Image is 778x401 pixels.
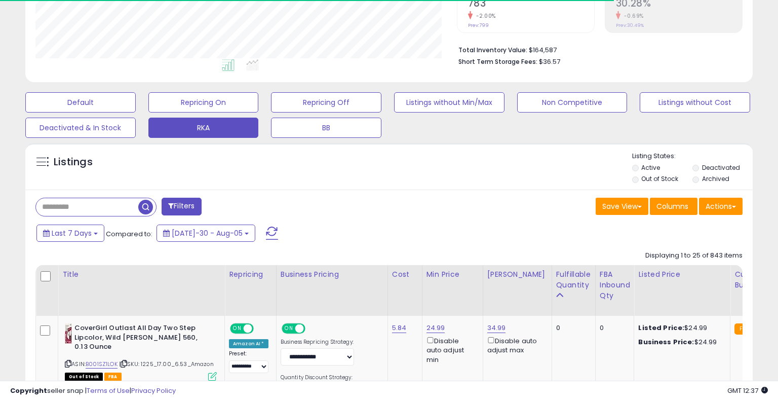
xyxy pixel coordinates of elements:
button: Listings without Min/Max [394,92,504,113]
button: Default [25,92,136,113]
button: Repricing Off [271,92,381,113]
div: Fulfillable Quantity [556,269,591,290]
button: [DATE]-30 - Aug-05 [157,225,255,242]
span: ON [231,324,244,333]
b: Short Term Storage Fees: [458,57,537,66]
span: OFF [252,324,268,333]
div: Displaying 1 to 25 of 843 items [645,251,743,261]
label: Archived [702,174,729,183]
label: Deactivated [702,163,740,172]
b: Business Price: [638,337,694,347]
div: Listed Price [638,269,726,280]
div: Title [62,269,220,280]
button: Filters [162,198,201,215]
button: Deactivated & In Stock [25,118,136,138]
div: Repricing [229,269,272,280]
label: Quantity Discount Strategy: [281,374,354,381]
span: [DATE]-30 - Aug-05 [172,228,243,238]
button: Save View [596,198,648,215]
div: $24.99 [638,338,722,347]
a: 34.99 [487,323,506,333]
div: 0 [556,323,588,333]
div: Min Price [426,269,479,280]
p: Listing States: [632,152,753,161]
small: Prev: 30.49% [616,22,644,28]
div: ASIN: [65,323,217,380]
span: FBA [104,373,122,381]
div: $24.99 [638,323,722,333]
span: OFF [303,324,320,333]
small: -0.69% [620,12,644,20]
a: 24.99 [426,323,445,333]
div: [PERSON_NAME] [487,269,548,280]
span: Compared to: [106,229,152,239]
button: Columns [650,198,697,215]
button: RKA [148,118,259,138]
small: Prev: 799 [468,22,489,28]
div: Disable auto adjust min [426,335,475,364]
li: $164,587 [458,43,735,55]
div: Cost [392,269,418,280]
div: Preset: [229,350,268,373]
div: Amazon AI * [229,339,268,348]
span: ON [283,324,295,333]
b: Listed Price: [638,323,684,333]
button: Repricing On [148,92,259,113]
div: Business Pricing [281,269,383,280]
span: Columns [656,201,688,211]
button: BB [271,118,381,138]
div: seller snap | | [10,386,176,396]
a: B001SZ1LOK [86,360,118,369]
b: CoverGirl Outlast All Day Two Step Lipcolor, Wild [PERSON_NAME] 560, 0.13 Ounce [74,323,198,354]
div: Disable auto adjust max [487,335,544,355]
span: All listings that are currently out of stock and unavailable for purchase on Amazon [65,373,103,381]
a: 5.84 [392,323,407,333]
div: FBA inbound Qty [600,269,630,301]
small: FBA [734,323,753,335]
div: 0 [600,323,627,333]
button: Non Competitive [517,92,628,113]
span: $36.57 [539,57,560,66]
label: Active [641,163,660,172]
span: 2025-08-14 12:37 GMT [727,386,768,395]
label: Out of Stock [641,174,678,183]
h5: Listings [54,155,93,169]
button: Listings without Cost [640,92,750,113]
a: Terms of Use [87,386,130,395]
small: -2.00% [473,12,496,20]
button: Last 7 Days [36,225,104,242]
strong: Copyright [10,386,47,395]
img: 41N7N73G9EL._SL40_.jpg [65,323,72,344]
a: Privacy Policy [131,386,176,395]
span: Last 7 Days [52,228,92,238]
label: Business Repricing Strategy: [281,339,354,346]
button: Actions [699,198,743,215]
span: | SKU: 1225_17.00_6.53_Amazon [119,360,214,368]
b: Total Inventory Value: [458,46,527,54]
